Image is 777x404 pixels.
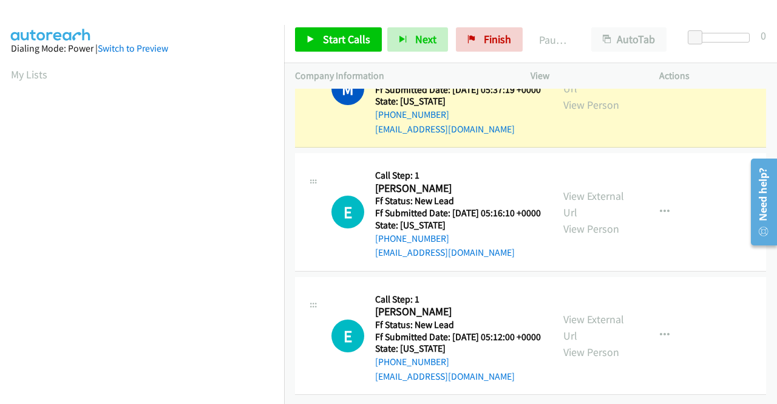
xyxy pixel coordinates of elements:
a: [EMAIL_ADDRESS][DOMAIN_NAME] [375,247,515,258]
a: View Person [563,222,619,236]
h5: Ff Submitted Date: [DATE] 05:37:19 +0000 [375,84,541,96]
a: [PHONE_NUMBER] [375,233,449,244]
a: View Person [563,345,619,359]
button: AutoTab [591,27,667,52]
span: Next [415,32,436,46]
button: Next [387,27,448,52]
iframe: Resource Center [742,154,777,250]
a: My Lists [11,67,47,81]
a: View Person [563,98,619,112]
a: View External Url [563,312,624,343]
p: Actions [659,69,766,83]
div: Delay between calls (in seconds) [694,33,750,43]
span: Start Calls [323,32,370,46]
h5: Ff Submitted Date: [DATE] 05:12:00 +0000 [375,331,541,343]
h5: Call Step: 1 [375,293,541,306]
div: 0 [761,27,766,44]
h5: Ff Submitted Date: [DATE] 05:16:10 +0000 [375,207,541,219]
p: Company Information [295,69,509,83]
h5: State: [US_STATE] [375,95,541,108]
a: [EMAIL_ADDRESS][DOMAIN_NAME] [375,123,515,135]
a: Switch to Preview [98,43,168,54]
p: View [531,69,637,83]
a: [PHONE_NUMBER] [375,109,449,120]
h5: State: [US_STATE] [375,219,541,231]
h5: Call Step: 1 [375,169,541,182]
h1: M [331,72,364,105]
div: The call is yet to be attempted [331,320,364,352]
p: Paused [539,32,569,48]
a: View External Url [563,189,624,219]
div: The call is yet to be attempted [331,196,364,228]
span: Finish [484,32,511,46]
div: Dialing Mode: Power | [11,41,273,56]
a: Finish [456,27,523,52]
a: [PHONE_NUMBER] [375,356,449,368]
h1: E [331,320,364,352]
h5: State: [US_STATE] [375,343,541,355]
a: Start Calls [295,27,382,52]
a: [EMAIL_ADDRESS][DOMAIN_NAME] [375,371,515,382]
h2: [PERSON_NAME] [375,305,537,319]
h1: E [331,196,364,228]
h2: [PERSON_NAME] [375,182,537,196]
h5: Ff Status: New Lead [375,319,541,331]
h5: Ff Status: New Lead [375,195,541,207]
